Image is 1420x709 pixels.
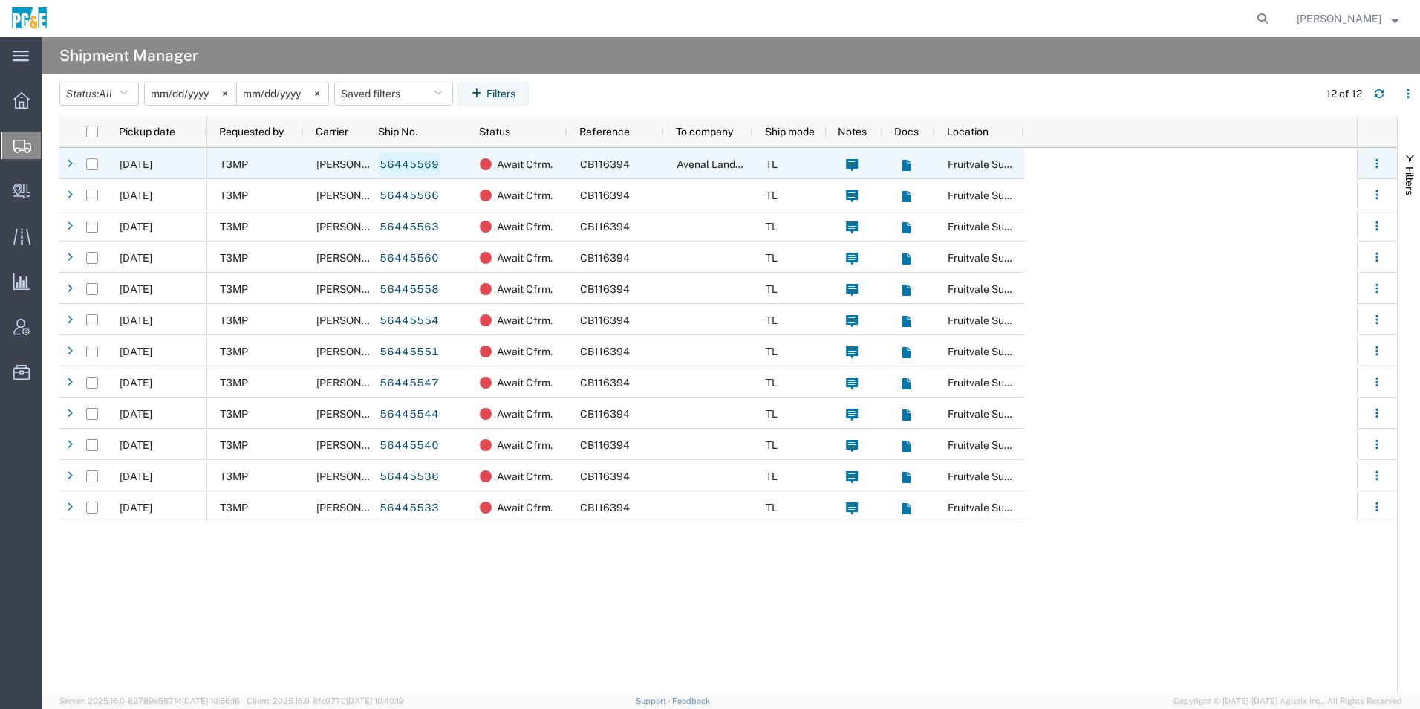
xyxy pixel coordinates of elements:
[316,252,449,264] span: Bradley Tanks Inc
[497,305,553,336] span: Await Cfrm.
[120,408,152,420] span: 08/12/2025
[766,158,778,170] span: TL
[579,126,630,137] span: Reference
[636,696,673,705] a: Support
[316,439,449,451] span: Bradley Tanks Inc
[182,696,240,705] span: [DATE] 10:56:16
[497,211,553,242] span: Await Cfrm.
[379,216,440,239] a: 56445563
[948,377,1121,389] span: Fruitvale Sub - Bakersfield
[220,470,248,482] span: T3MP
[237,82,328,105] input: Not set
[458,82,529,106] button: Filters
[766,502,778,514] span: TL
[580,439,630,451] span: CB116394
[766,346,778,357] span: TL
[119,126,175,137] span: Pickup date
[948,314,1121,326] span: Fruitvale Sub - Bakersfield
[379,496,440,520] a: 56445533
[120,346,152,357] span: 08/12/2025
[766,190,778,201] span: TL
[580,377,630,389] span: CB116394
[1173,695,1402,708] span: Copyright © [DATE]-[DATE] Agistix Inc., All Rights Reserved
[497,398,553,430] span: Await Cfrm.
[99,88,112,100] span: All
[316,221,449,233] span: Bradley Tanks Inc
[220,502,248,514] span: T3MP
[766,283,778,295] span: TL
[580,408,630,420] span: CB116394
[676,126,733,137] span: To company
[379,340,440,364] a: 56445551
[1326,86,1362,102] div: 12 of 12
[220,346,248,357] span: T3MP
[948,408,1121,420] span: Fruitvale Sub - Bakersfield
[220,439,248,451] span: T3MP
[479,126,510,137] span: Status
[1404,166,1416,195] span: Filters
[497,461,553,492] span: Await Cfrm.
[497,180,553,211] span: Await Cfrm.
[672,696,710,705] a: Feedback
[766,377,778,389] span: TL
[948,439,1121,451] span: Fruitvale Sub - Bakersfield
[580,470,630,482] span: CB116394
[379,465,440,489] a: 56445536
[766,408,778,420] span: TL
[379,403,440,427] a: 56445544
[120,377,152,389] span: 08/12/2025
[220,314,248,326] span: T3MP
[497,430,553,461] span: Await Cfrm.
[580,158,630,170] span: CB116394
[59,696,240,705] span: Server: 2025.16.0-82789e55714
[580,190,630,201] span: CB116394
[379,247,440,271] a: 56445560
[220,158,248,170] span: T3MP
[220,190,248,201] span: T3MP
[580,252,630,264] span: CB116394
[497,492,553,523] span: Await Cfrm.
[316,408,449,420] span: Bradley Tanks Inc
[948,470,1121,482] span: Fruitvale Sub - Bakersfield
[334,82,453,106] button: Saved filters
[316,377,449,389] span: Bradley Tanks Inc
[220,377,248,389] span: T3MP
[316,346,449,357] span: Bradley Tanks Inc
[220,283,248,295] span: T3MP
[497,273,553,305] span: Await Cfrm.
[316,190,449,201] span: Bradley Tanks Inc
[948,346,1121,357] span: Fruitvale Sub - Bakersfield
[580,314,630,326] span: CB116394
[220,408,248,420] span: T3MP
[120,470,152,482] span: 08/12/2025
[766,470,778,482] span: TL
[379,184,440,208] a: 56445566
[948,221,1121,233] span: Fruitvale Sub - Bakersfield
[580,346,630,357] span: CB116394
[120,221,152,233] span: 08/12/2025
[145,82,236,105] input: Not set
[948,283,1121,295] span: Fruitvale Sub - Bakersfield
[765,126,815,137] span: Ship mode
[120,190,152,201] span: 08/12/2025
[120,314,152,326] span: 08/12/2025
[59,37,198,74] h4: Shipment Manager
[948,158,1121,170] span: Fruitvale Sub - Bakersfield
[948,502,1121,514] span: Fruitvale Sub - Bakersfield
[677,158,748,170] span: Avenal Landfill
[10,7,48,30] img: logo
[316,158,449,170] span: Bradley Tanks Inc
[378,126,417,137] span: Ship No.
[766,252,778,264] span: TL
[766,221,778,233] span: TL
[120,502,152,514] span: 08/12/2025
[120,158,152,170] span: 08/12/2025
[220,252,248,264] span: T3MP
[316,502,449,514] span: Bradley Tanks Inc
[120,283,152,295] span: 08/12/2025
[948,190,1121,201] span: Fruitvale Sub - Bakersfield
[947,126,989,137] span: Location
[766,314,778,326] span: TL
[580,221,630,233] span: CB116394
[838,126,867,137] span: Notes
